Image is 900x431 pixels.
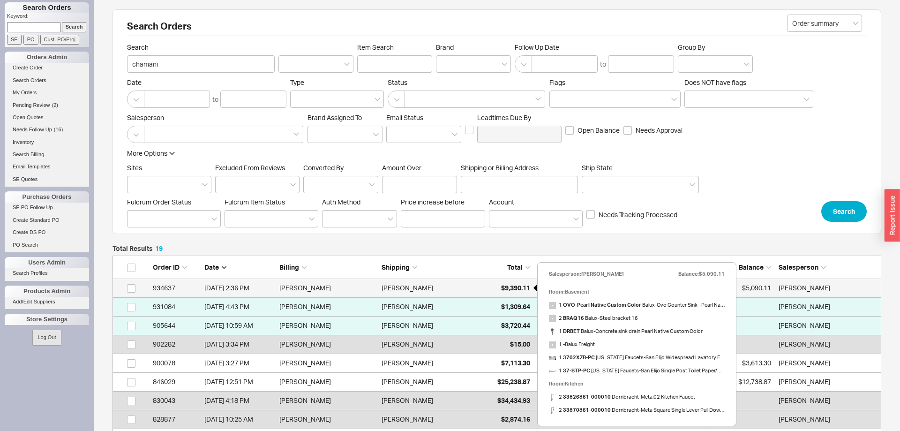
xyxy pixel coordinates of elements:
div: [PERSON_NAME] [382,316,433,335]
a: Add/Edit Suppliers [5,297,89,307]
span: Group By [678,43,705,51]
div: Purchase Orders [5,191,89,203]
input: Needs Approval [623,126,632,135]
span: Status [388,78,546,87]
div: [PERSON_NAME] [279,279,377,297]
span: Does NOT have flags [684,78,746,86]
div: More Options [127,149,167,158]
span: $2,874.16 [501,415,530,423]
span: Date [127,78,286,87]
div: [PERSON_NAME] [382,391,433,410]
div: [PERSON_NAME] [382,335,433,354]
span: Needs Approval [636,126,682,135]
span: Fulcrum Order Status [127,198,191,206]
img: no_photo [549,315,556,322]
span: 1 - Balux Freight [549,338,595,351]
span: 1 Balux - Concrete sink drain Pearl Native Custom Color [549,325,703,338]
div: 3/18/25 10:59 AM [204,316,275,335]
input: Sites [132,179,139,190]
input: Auth Method [327,213,334,224]
a: PO Search [5,240,89,250]
input: Item Search [357,55,432,73]
input: Amount Over [382,176,457,193]
svg: open menu [853,22,858,25]
button: More Options [127,149,175,158]
img: WhatsApp_Image_2025-04-27_at_9.57.50_PM_engprm [549,328,556,335]
div: David Fogel [779,391,876,410]
span: $1,309.64 [501,302,530,310]
span: Item Search [357,43,432,52]
div: Order ID [153,263,200,272]
svg: open menu [373,133,379,136]
span: Brand [436,43,454,51]
span: Leadtimes Due By [477,113,562,122]
b: OVO-Pearl Native Custom Color [563,302,641,308]
span: Price increase before [401,198,485,206]
input: Brand [441,59,448,69]
span: Pending Review [13,102,50,108]
span: Type [290,78,304,86]
a: 846029[DATE] 12:51 PM[PERSON_NAME][PERSON_NAME]$25,238.87Processing $12,738.87[PERSON_NAME] [112,373,881,392]
div: [PERSON_NAME] [382,354,433,372]
a: Create Order [5,63,89,73]
svg: open menu [369,183,375,187]
span: Salesperson [779,263,818,271]
span: Fulcrum Item Status [225,198,285,206]
input: Shipping or Billing Address [461,176,578,193]
div: Balance [715,263,771,272]
input: Cust. PO/Proj [40,35,79,45]
b: 37-STP-PC [563,367,590,374]
input: Ship State [587,179,593,190]
a: 830043[DATE] 4:18 PM[PERSON_NAME][PERSON_NAME]$34,434.93Cancelled [PERSON_NAME] [112,392,881,410]
span: Sites [127,164,142,172]
span: Search [127,43,275,52]
span: Excluded From Reviews [215,164,285,172]
input: Flags [555,94,561,105]
div: 905644 [153,316,200,335]
span: $3,720.44 [501,321,530,329]
a: Create DS PO [5,227,89,237]
div: $5,090.11 [715,279,771,297]
img: 37-STP-SN_qgtdm2 [549,368,556,375]
img: 33870861-000010_bqxbj8 [549,407,556,414]
a: 1 3702XZB-PC [US_STATE] Faucets-San Elijo Widespread Lavatory Faucet with Zero Drain [549,351,725,364]
span: Needs Follow Up [13,127,52,132]
div: [PERSON_NAME] [382,372,433,391]
div: [PERSON_NAME] [279,391,377,410]
input: Fulcrum Item Status [230,213,236,224]
div: Room: Basement [549,285,725,298]
div: 900078 [153,354,200,372]
input: Fulcrum Order Status [132,213,139,224]
button: Search [821,201,867,222]
div: Shipping [382,263,479,272]
a: Search Profiles [5,268,89,278]
span: $9,390.11 [501,284,530,292]
div: Sammy [779,335,876,354]
div: Products Admin [5,286,89,297]
img: no_photo [549,341,556,348]
div: 846029 [153,372,200,391]
a: SE Quotes [5,174,89,184]
a: 2 33870861-000010 Dornbracht-Meta Square Single Lever Pull Down Mixer with Spray Function [549,403,725,416]
div: [PERSON_NAME] [279,335,377,354]
span: ( 16 ) [54,127,63,132]
a: Search Billing [5,150,89,159]
span: Billing [279,263,299,271]
a: My Orders [5,88,89,98]
div: Date [204,263,275,272]
svg: open menu [452,133,457,136]
span: Shipping or Billing Address [461,164,578,172]
span: Open Balance [577,126,620,135]
div: [PERSON_NAME] [279,297,377,316]
img: 3702X-SN_San-Elijo_B_bnevib [549,355,556,362]
div: 934637 [153,279,200,297]
div: Layla Rosenberg [779,297,876,316]
a: 931084[DATE] 4:43 PM[PERSON_NAME][PERSON_NAME]$1,309.64Quote [PERSON_NAME] [112,298,881,317]
input: Search [127,55,275,73]
input: Does NOT have flags [690,94,696,105]
input: PO [23,35,38,45]
a: Search Orders [5,76,89,85]
input: Select... [787,15,862,32]
span: ( 2 ) [52,102,58,108]
div: 830043 [153,391,200,410]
